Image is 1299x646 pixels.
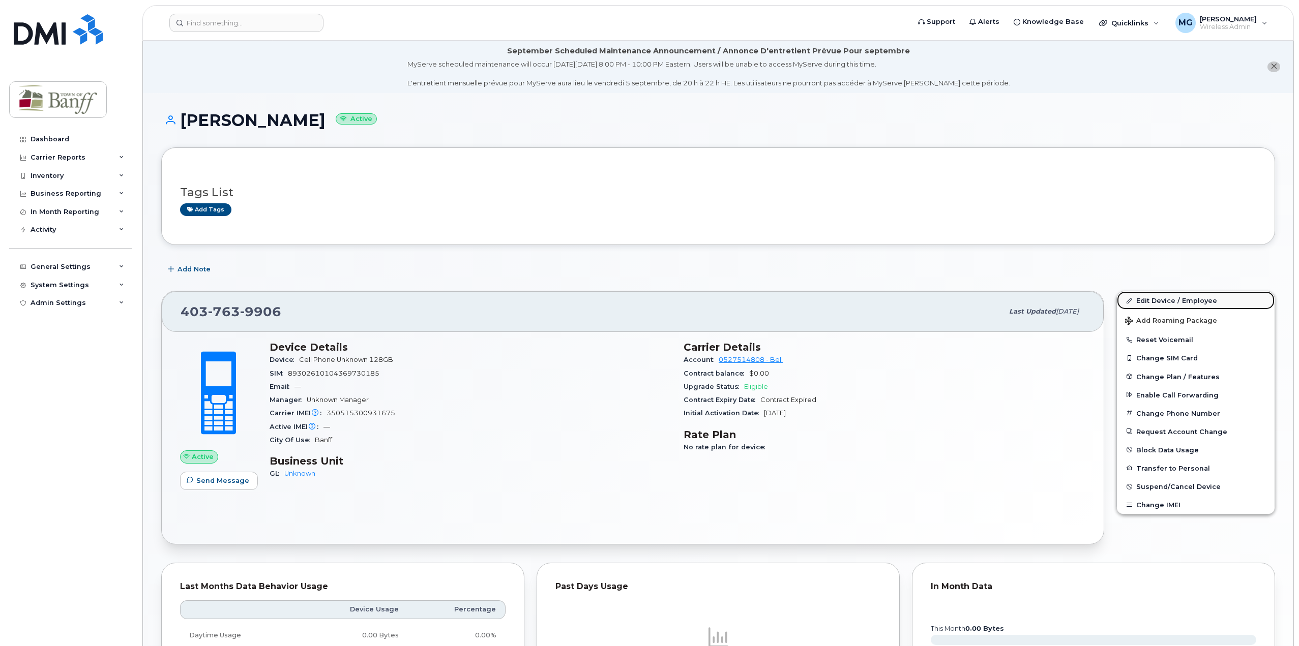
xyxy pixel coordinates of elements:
span: Email [270,383,294,390]
span: Contract balance [684,370,749,377]
button: Transfer to Personal [1117,459,1275,477]
span: — [323,423,330,430]
span: $0.00 [749,370,769,377]
div: MyServe scheduled maintenance will occur [DATE][DATE] 8:00 PM - 10:00 PM Eastern. Users will be u... [407,59,1010,88]
span: Add Roaming Package [1125,317,1217,326]
h3: Rate Plan [684,428,1085,441]
th: Percentage [408,600,506,619]
a: Add tags [180,203,231,216]
span: Banff [315,436,332,444]
span: No rate plan for device [684,443,770,451]
span: 403 [181,304,281,319]
h3: Business Unit [270,455,671,467]
span: Manager [270,396,307,404]
span: 9906 [240,304,281,319]
span: City Of Use [270,436,315,444]
span: Initial Activation Date [684,409,764,417]
span: Active IMEI [270,423,323,430]
span: — [294,383,301,390]
button: Change Phone Number [1117,404,1275,422]
h1: [PERSON_NAME] [161,111,1275,129]
div: Past Days Usage [555,581,881,592]
span: Upgrade Status [684,383,744,390]
span: Enable Call Forwarding [1136,391,1219,398]
button: Block Data Usage [1117,441,1275,459]
span: Change Plan / Features [1136,373,1220,380]
h3: Carrier Details [684,341,1085,353]
span: Device [270,356,299,363]
tspan: 0.00 Bytes [965,625,1004,632]
button: close notification [1267,61,1280,72]
button: Change IMEI [1117,496,1275,514]
a: 0527514808 - Bell [719,356,783,363]
span: [DATE] [1056,307,1079,315]
h3: Tags List [180,186,1256,199]
button: Request Account Change [1117,422,1275,441]
a: Edit Device / Employee [1117,291,1275,310]
span: Unknown Manager [307,396,369,404]
span: Active [192,452,214,462]
th: Device Usage [300,600,408,619]
button: Change Plan / Features [1117,367,1275,386]
button: Enable Call Forwarding [1117,386,1275,404]
div: In Month Data [931,581,1256,592]
span: Suspend/Cancel Device [1136,483,1221,490]
button: Reset Voicemail [1117,330,1275,349]
div: Last Months Data Behavior Usage [180,581,506,592]
span: Cell Phone Unknown 128GB [299,356,393,363]
span: Add Note [178,264,211,274]
span: [DATE] [764,409,786,417]
span: 763 [208,304,240,319]
button: Change SIM Card [1117,349,1275,367]
span: Account [684,356,719,363]
button: Add Note [161,260,219,279]
a: Unknown [284,470,315,477]
div: September Scheduled Maintenance Announcement / Annonce D'entretient Prévue Pour septembre [507,46,910,56]
button: Add Roaming Package [1117,310,1275,330]
text: this month [930,625,1004,632]
span: Eligible [744,383,768,390]
button: Suspend/Cancel Device [1117,477,1275,496]
small: Active [336,113,377,125]
span: 350515300931675 [327,409,395,417]
span: Last updated [1009,307,1056,315]
span: SIM [270,370,288,377]
span: Contract Expiry Date [684,396,760,404]
span: GL [270,470,284,477]
h3: Device Details [270,341,671,353]
span: Send Message [196,476,249,485]
button: Send Message [180,472,258,490]
span: Carrier IMEI [270,409,327,417]
span: 89302610104369730185 [288,370,379,377]
span: Contract Expired [760,396,816,404]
